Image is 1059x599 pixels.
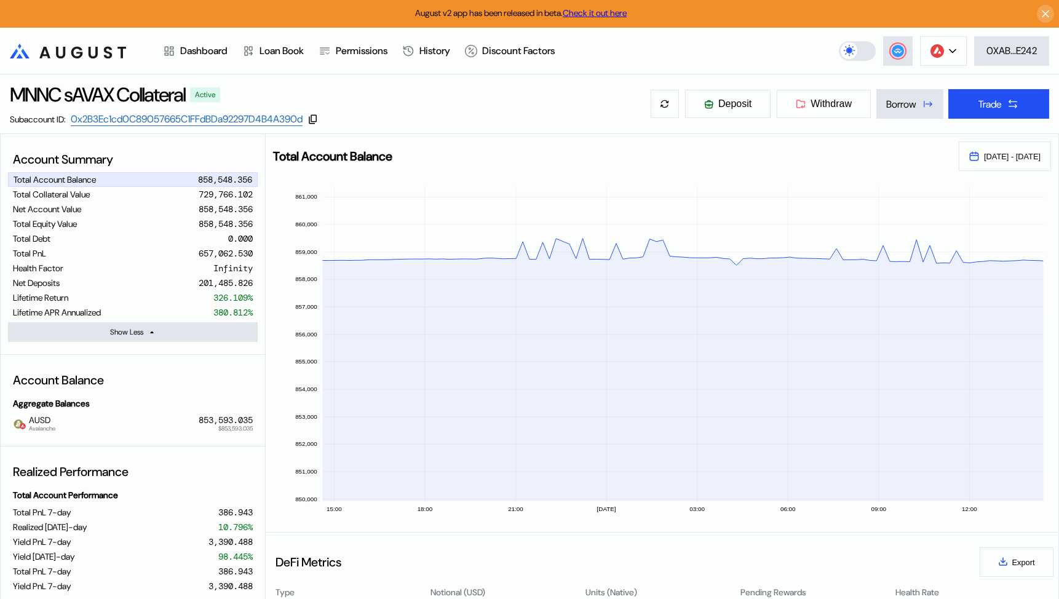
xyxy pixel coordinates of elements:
div: 326.109% [213,292,253,303]
button: Show Less [8,322,258,342]
div: Pending Rewards [740,587,806,598]
div: 10.796% [218,522,253,533]
div: Loan Book [260,44,304,57]
div: Health Rate [895,587,939,598]
a: Check it out here [563,7,627,18]
div: Realized Performance [8,459,258,485]
div: Total Equity Value [13,218,77,229]
button: chain logo [920,36,967,66]
div: Total Collateral Value [13,189,90,200]
div: Units (Native) [585,587,637,598]
div: 0.000 [228,233,253,244]
h2: Total Account Balance [273,150,950,162]
text: 18:00 [417,506,432,512]
text: 856,000 [295,331,317,338]
div: 657,062.530 [199,248,253,259]
text: 853,000 [295,413,317,420]
text: 857,000 [295,303,317,310]
div: 858,548.356 [198,174,252,185]
div: History [419,44,450,57]
text: 03:00 [689,506,705,512]
span: AUSD [24,415,55,431]
div: Total Debt [13,233,50,244]
text: 12:00 [962,506,977,512]
span: Avalanche [29,426,55,432]
div: Dashboard [180,44,228,57]
div: 98.445% [218,551,253,562]
div: 386.943 [218,566,253,577]
div: Yield PnL 7-day [13,536,71,547]
div: 729,766.102 [199,189,253,200]
img: Circle_Agora_White_on_Olive_1080px.png [13,418,24,429]
span: Export [1012,558,1035,567]
div: Yield [DATE]-day [13,551,74,562]
img: chain logo [930,44,944,58]
text: 852,000 [295,441,317,448]
div: Total PnL [13,248,46,259]
a: Dashboard [156,28,235,74]
div: Trade [978,98,1002,111]
text: [DATE] [597,506,616,512]
div: Total Account Performance [8,485,258,506]
div: Total Account Balance [14,174,96,185]
span: [DATE] - [DATE] [984,152,1041,161]
div: 201,485.826 [199,277,253,288]
button: Withdraw [776,89,871,119]
text: 850,000 [295,496,317,502]
button: [DATE] - [DATE] [959,141,1051,171]
div: Realized [DATE]-day [13,522,87,533]
div: MNNC sAVAX Collateral [10,82,185,108]
div: Lifetime APR Annualized [13,307,101,318]
div: Show Less [110,327,143,337]
text: 854,000 [295,386,317,392]
a: Discount Factors [458,28,562,74]
div: Type [276,587,295,598]
div: Active [195,90,215,99]
div: 3,390.488 [208,581,253,592]
div: Health Factor [13,263,63,274]
div: Net Account Value [13,204,81,215]
a: Permissions [311,28,395,74]
span: $853,593.035 [218,426,253,432]
text: 21:00 [508,506,523,512]
div: Account Summary [8,146,258,172]
span: Withdraw [811,98,852,109]
div: 858,548.356 [199,204,253,215]
button: Export [980,547,1053,577]
div: Aggregate Balances [8,393,258,414]
text: 855,000 [295,359,317,365]
div: Discount Factors [482,44,555,57]
div: 853,593.035 [199,415,253,426]
a: Loan Book [235,28,311,74]
text: 859,000 [295,248,317,255]
div: Borrow [886,98,916,111]
div: Yield PnL 7-day [13,581,71,592]
div: Lifetime Return [13,292,68,303]
div: 380.812% [213,307,253,318]
img: svg%3e [20,423,26,429]
text: 861,000 [295,193,317,200]
div: 0XAB...E242 [986,44,1037,57]
text: 851,000 [295,468,317,475]
div: DeFi Metrics [276,554,341,570]
a: 0x2B3Ec1cd0C89057665C1FFdBDa92297D4B4A390d [71,113,303,126]
span: August v2 app has been released in beta. [415,7,627,18]
div: 386.943 [218,507,253,518]
button: Deposit [684,89,771,119]
text: 06:00 [780,506,796,512]
div: 858,548.356 [199,218,253,229]
a: History [395,28,458,74]
button: Trade [948,89,1049,119]
div: Infinity [213,263,253,274]
text: 860,000 [295,221,317,228]
div: Subaccount ID: [10,114,66,125]
div: Notional (USD) [430,587,485,598]
div: Account Balance [8,367,258,393]
div: Permissions [336,44,387,57]
div: Total PnL 7-day [13,507,71,518]
span: Deposit [718,98,752,109]
div: Net Deposits [13,277,60,288]
text: 858,000 [295,276,317,282]
div: Total PnL 7-day [13,566,71,577]
text: 09:00 [871,506,886,512]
